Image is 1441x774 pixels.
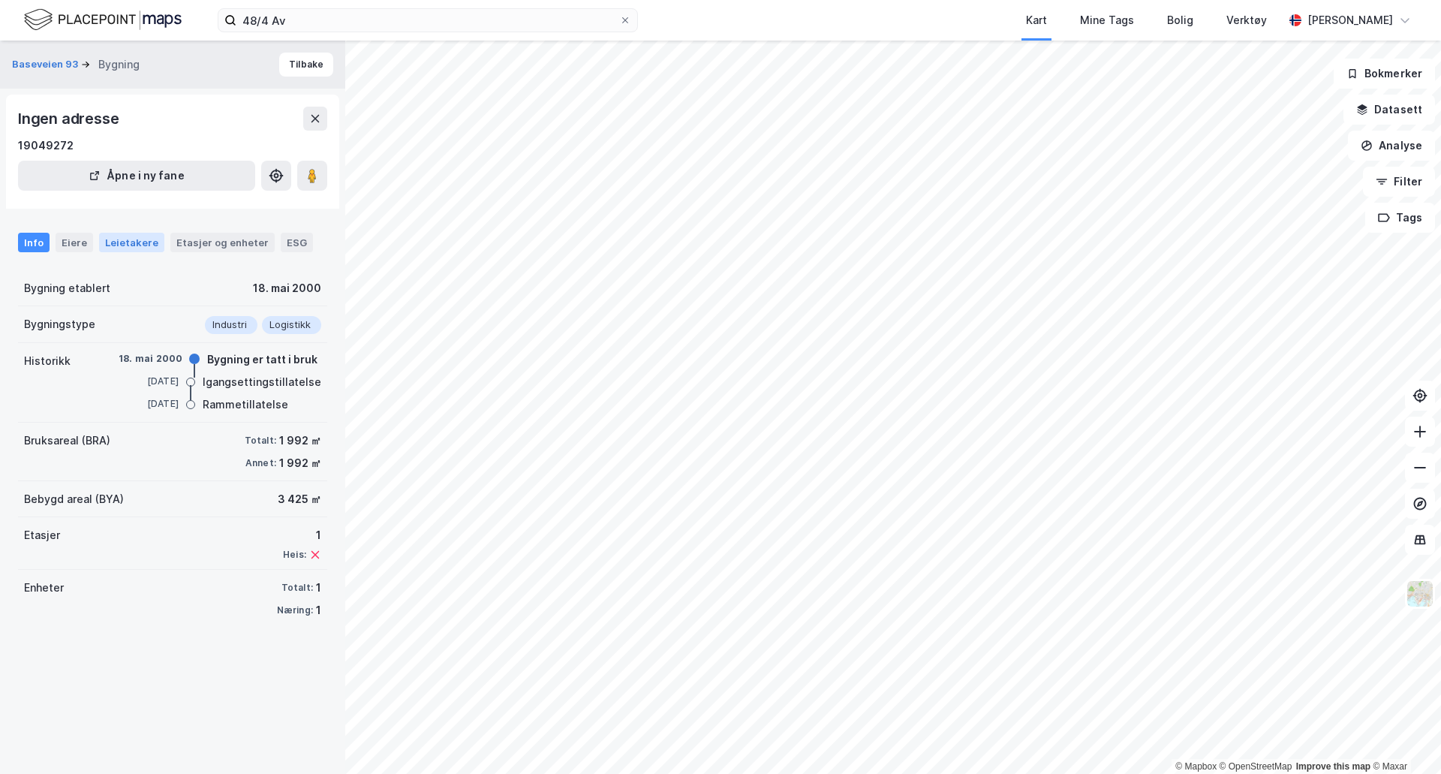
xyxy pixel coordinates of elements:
[1167,11,1193,29] div: Bolig
[236,9,619,32] input: Søk på adresse, matrikkel, gårdeiere, leietakere eller personer
[1366,702,1441,774] div: Kontrollprogram for chat
[98,56,140,74] div: Bygning
[18,161,255,191] button: Åpne i ny fane
[316,579,321,597] div: 1
[245,435,276,447] div: Totalt:
[24,7,182,33] img: logo.f888ab2527a4732fd821a326f86c7f29.svg
[1080,11,1134,29] div: Mine Tags
[1334,59,1435,89] button: Bokmerker
[1307,11,1393,29] div: [PERSON_NAME]
[1363,167,1435,197] button: Filter
[253,279,321,297] div: 18. mai 2000
[1366,702,1441,774] iframe: Chat Widget
[1343,95,1435,125] button: Datasett
[24,315,95,333] div: Bygningstype
[1026,11,1047,29] div: Kart
[24,352,71,370] div: Historikk
[24,579,64,597] div: Enheter
[1406,580,1434,608] img: Z
[203,373,321,391] div: Igangsettingstillatelse
[278,490,321,508] div: 3 425 ㎡
[279,432,321,450] div: 1 992 ㎡
[1220,761,1292,772] a: OpenStreetMap
[18,233,50,252] div: Info
[207,351,317,369] div: Bygning er tatt i bruk
[24,526,60,544] div: Etasjer
[176,236,269,249] div: Etasjer og enheter
[99,233,164,252] div: Leietakere
[279,53,333,77] button: Tilbake
[12,57,81,72] button: Baseveien 93
[1175,761,1217,772] a: Mapbox
[283,526,321,544] div: 1
[281,582,313,594] div: Totalt:
[277,604,313,616] div: Næring:
[119,375,179,388] div: [DATE]
[56,233,93,252] div: Eiere
[203,396,288,414] div: Rammetillatelse
[245,457,276,469] div: Annet:
[1296,761,1370,772] a: Improve this map
[283,549,306,561] div: Heis:
[24,432,110,450] div: Bruksareal (BRA)
[1226,11,1267,29] div: Verktøy
[316,601,321,619] div: 1
[119,352,182,366] div: 18. mai 2000
[18,107,122,131] div: Ingen adresse
[279,454,321,472] div: 1 992 ㎡
[281,233,313,252] div: ESG
[18,137,74,155] div: 19049272
[119,397,179,411] div: [DATE]
[1348,131,1435,161] button: Analyse
[24,490,124,508] div: Bebygd areal (BYA)
[1365,203,1435,233] button: Tags
[24,279,110,297] div: Bygning etablert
